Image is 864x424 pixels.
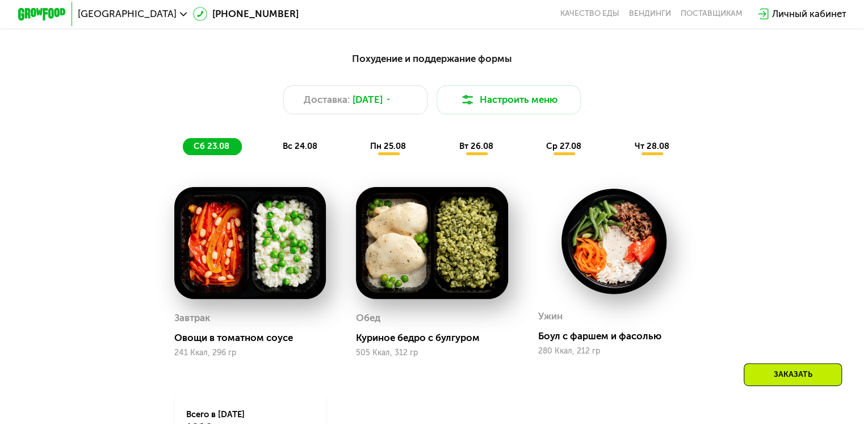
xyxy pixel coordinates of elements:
span: Доставка: [304,93,350,107]
span: ср 27.08 [546,141,581,151]
div: Похудение и поддержание формы [77,51,787,66]
span: [DATE] [353,93,383,107]
div: Боул с фаршем и фасолью [538,330,700,342]
div: Овощи в томатном соусе [174,332,336,344]
span: чт 28.08 [634,141,669,151]
a: [PHONE_NUMBER] [193,7,299,21]
div: Личный кабинет [771,7,846,21]
div: 241 Ккал, 296 гр [174,348,326,358]
button: Настроить меню [437,85,581,114]
span: вс 24.08 [283,141,317,151]
div: поставщикам [681,9,743,19]
div: Заказать [744,363,842,386]
div: Обед [356,309,380,327]
div: Завтрак [174,309,210,327]
div: 280 Ккал, 212 гр [538,347,690,356]
span: пн 25.08 [370,141,406,151]
div: Ужин [538,307,563,326]
div: Куриное бедро с булгуром [356,332,518,344]
span: [GEOGRAPHIC_DATA] [78,9,177,19]
a: Качество еды [560,9,619,19]
div: 505 Ккал, 312 гр [356,348,508,358]
a: Вендинги [629,9,671,19]
span: сб 23.08 [194,141,229,151]
span: вт 26.08 [459,141,493,151]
